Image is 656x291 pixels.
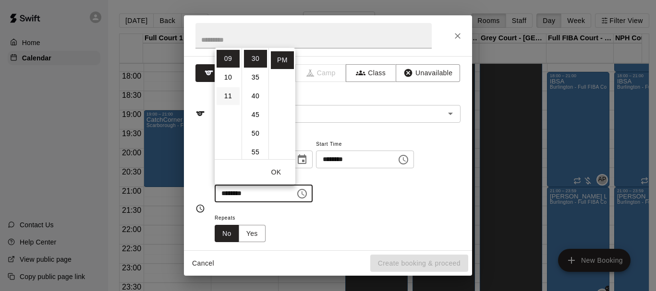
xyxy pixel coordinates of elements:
button: Choose date, selected date is Aug 14, 2025 [292,150,312,169]
span: Camps can only be created in the Services page [296,64,346,82]
button: No [215,225,239,243]
button: Choose time, selected time is 9:30 PM [292,184,312,203]
button: Close [449,27,466,45]
li: 35 minutes [244,69,267,86]
button: OK [261,163,292,181]
li: 55 minutes [244,143,267,161]
div: outlined button group [215,225,266,243]
ul: Select minutes [242,48,268,159]
li: 11 hours [217,87,240,105]
button: Unavailable [396,64,460,82]
span: Repeats [215,212,273,225]
ul: Select hours [215,48,242,159]
ul: Select meridiem [268,48,295,159]
button: Rental [195,64,246,82]
svg: Service [195,109,205,118]
svg: Timing [195,204,205,213]
li: 45 minutes [244,106,267,124]
li: 30 minutes [244,50,267,68]
button: Open [444,107,457,120]
li: 9 hours [217,50,240,68]
li: PM [271,51,294,69]
span: Start Time [316,138,414,151]
li: 10 hours [217,69,240,86]
button: Choose time, selected time is 9:00 PM [394,150,413,169]
button: Cancel [188,255,219,272]
button: Yes [239,225,266,243]
button: Class [346,64,396,82]
li: 40 minutes [244,87,267,105]
li: 50 minutes [244,125,267,142]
